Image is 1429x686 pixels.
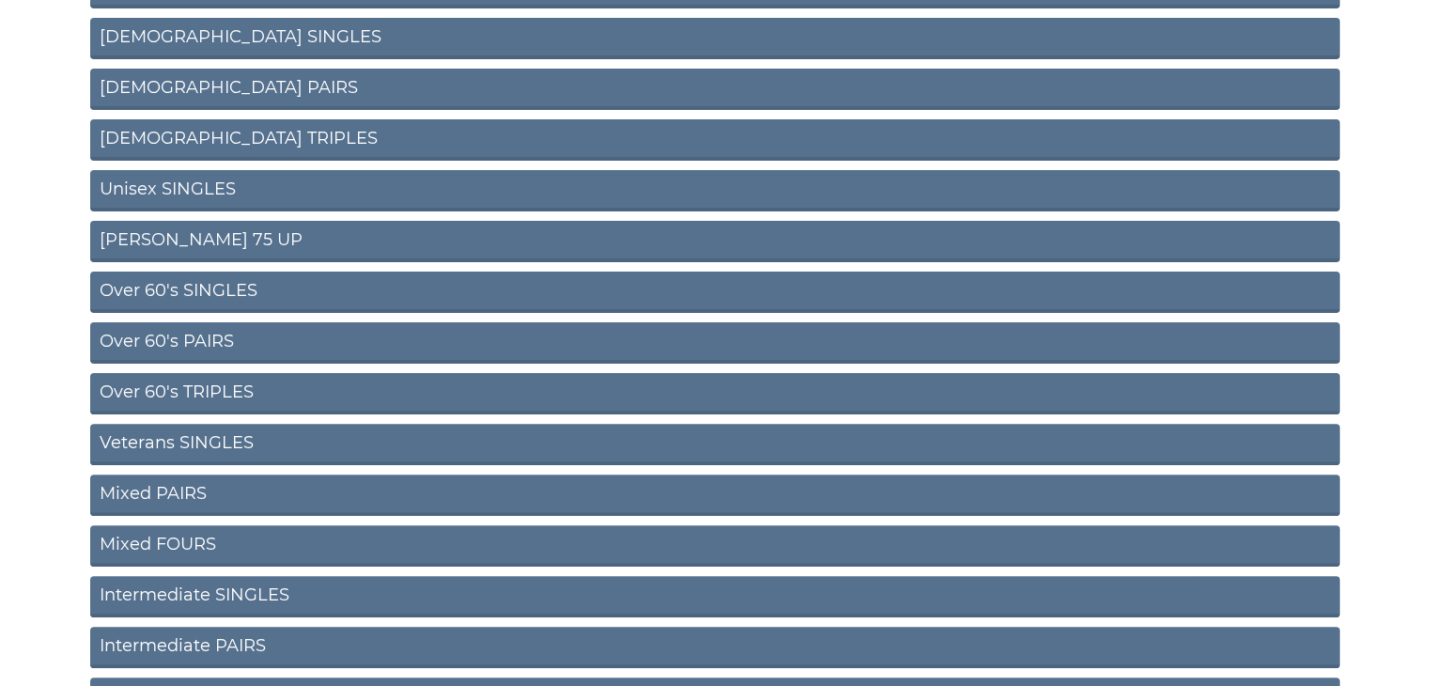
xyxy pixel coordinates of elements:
[90,18,1340,59] a: [DEMOGRAPHIC_DATA] SINGLES
[90,373,1340,414] a: Over 60's TRIPLES
[90,322,1340,364] a: Over 60's PAIRS
[90,525,1340,567] a: Mixed FOURS
[90,69,1340,110] a: [DEMOGRAPHIC_DATA] PAIRS
[90,272,1340,313] a: Over 60's SINGLES
[90,576,1340,617] a: Intermediate SINGLES
[90,424,1340,465] a: Veterans SINGLES
[90,475,1340,516] a: Mixed PAIRS
[90,627,1340,668] a: Intermediate PAIRS
[90,170,1340,211] a: Unisex SINGLES
[90,221,1340,262] a: [PERSON_NAME] 75 UP
[90,119,1340,161] a: [DEMOGRAPHIC_DATA] TRIPLES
